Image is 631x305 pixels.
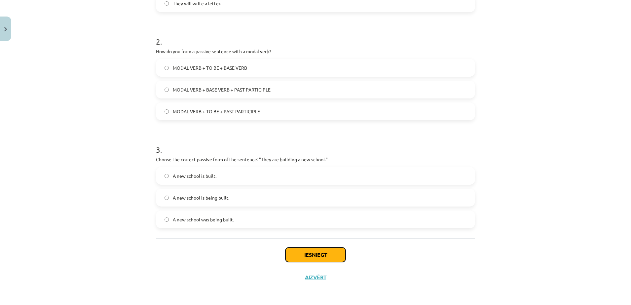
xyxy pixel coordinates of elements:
[285,248,346,262] button: Iesniegt
[173,172,216,179] span: A new school is built.
[156,156,475,163] p: Choose the correct passive form of the sentence: "They are building a new school."
[4,27,7,31] img: icon-close-lesson-0947bae3869378f0d4975bcd49f059093ad1ed9edebbc8119c70593378902aed.svg
[165,1,169,6] input: They will write a letter.
[165,217,169,222] input: A new school was being built.
[173,216,234,223] span: A new school was being built.
[173,86,271,93] span: MODAL VERB + BASE VERB + PAST PARTICIPLE
[165,66,169,70] input: MODAL VERB + TO BE + BASE VERB
[165,109,169,114] input: MODAL VERB + TO BE + PAST PARTICIPLE
[303,274,328,281] button: Aizvērt
[165,174,169,178] input: A new school is built.
[156,25,475,46] h1: 2 .
[165,196,169,200] input: A new school is being built.
[156,133,475,154] h1: 3 .
[173,108,260,115] span: MODAL VERB + TO BE + PAST PARTICIPLE
[156,48,475,55] p: How do you form a passive sentence with a modal verb?
[165,88,169,92] input: MODAL VERB + BASE VERB + PAST PARTICIPLE
[173,64,247,71] span: MODAL VERB + TO BE + BASE VERB
[173,194,229,201] span: A new school is being built.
